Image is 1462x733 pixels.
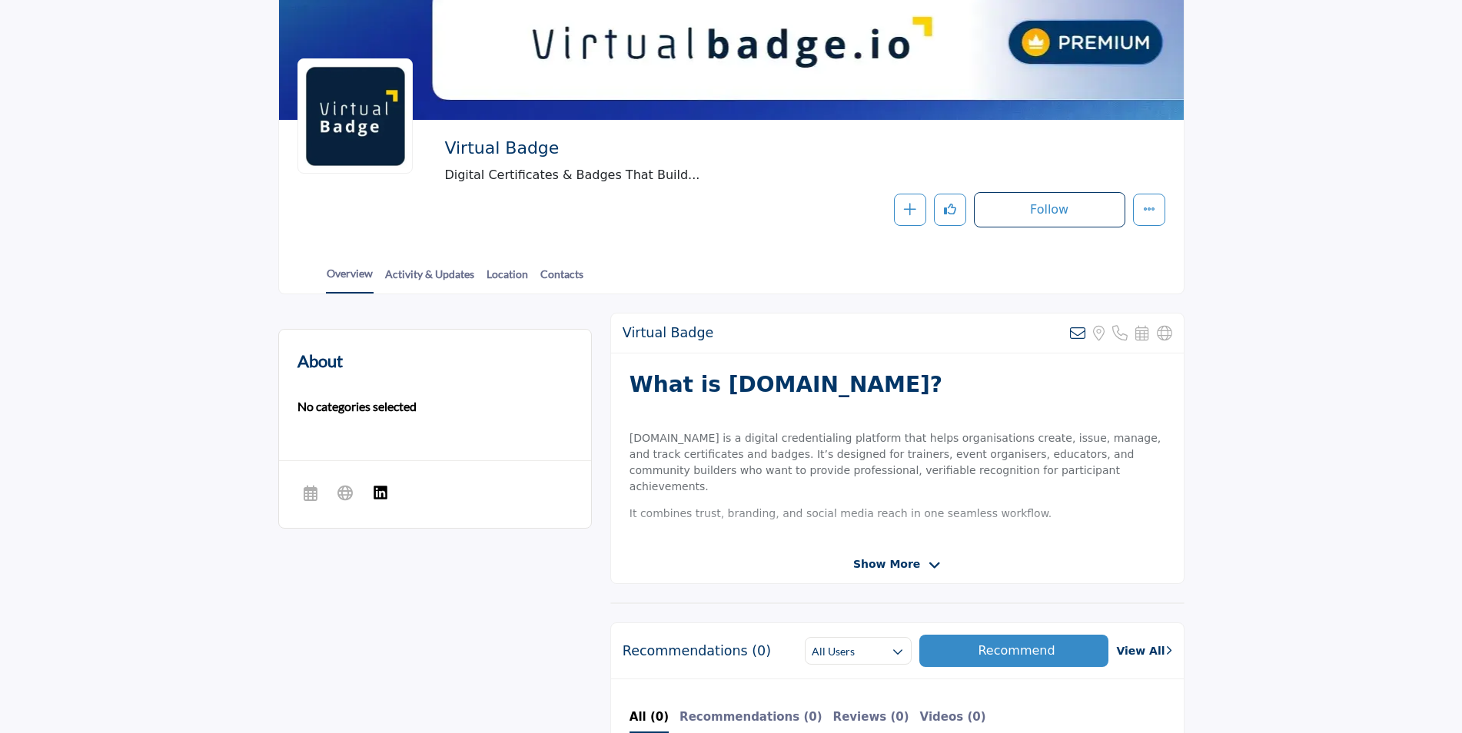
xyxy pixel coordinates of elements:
[630,506,1165,522] p: It combines trust, branding, and social media reach in one seamless workflow.
[540,266,584,293] a: Contacts
[444,166,936,184] span: Digital Certificates & Badges That Build Trust.
[934,194,966,226] button: Like
[812,644,855,659] h2: All Users
[630,372,942,397] strong: What is [DOMAIN_NAME]?
[679,710,822,724] b: Recommendations (0)
[297,348,343,373] h2: About
[1116,643,1171,659] a: View All
[384,266,475,293] a: Activity & Updates
[630,710,669,724] b: All (0)
[623,325,713,341] h2: Virtual Badge
[486,266,529,293] a: Location
[978,643,1055,658] span: Recommend
[833,710,909,724] b: Reviews (0)
[853,556,920,572] span: Show More
[373,485,388,500] img: LinkedIn
[630,430,1165,495] p: [DOMAIN_NAME] is a digital credentialing platform that helps organisations create, issue, manage,...
[444,138,867,158] h2: Virtual Badge
[919,635,1109,667] button: Recommend
[805,637,911,665] button: All Users
[920,710,986,724] b: Videos (0)
[974,192,1125,227] button: Follow
[623,643,771,659] h2: Recommendations (0)
[297,397,417,416] b: No categories selected
[326,265,374,294] a: Overview
[1133,194,1165,226] button: More details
